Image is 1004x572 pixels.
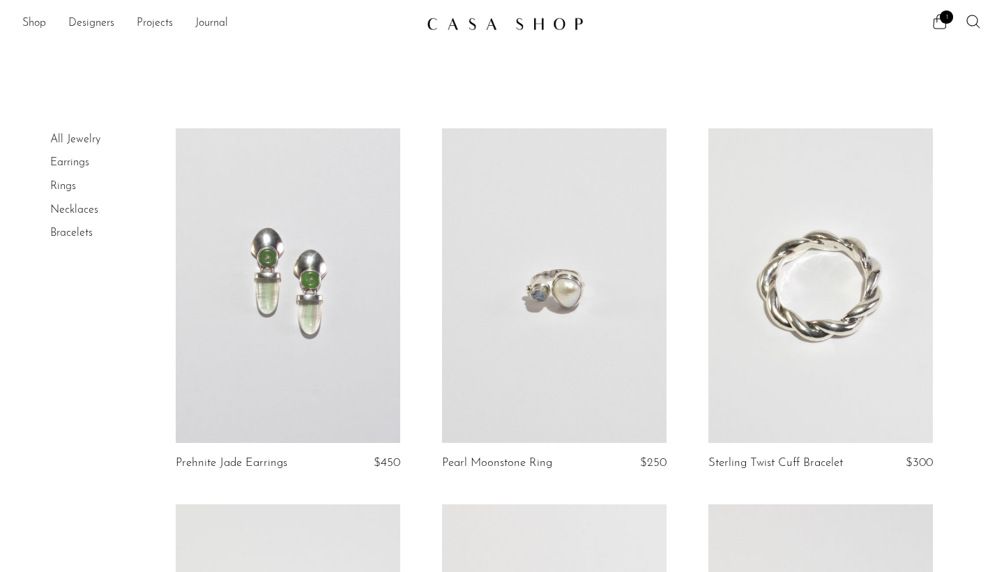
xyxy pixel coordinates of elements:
span: $250 [640,457,667,469]
span: $300 [906,457,933,469]
a: Projects [137,15,173,33]
span: $450 [374,457,400,469]
a: Designers [68,15,114,33]
a: Necklaces [50,204,98,216]
a: Bracelets [50,227,93,239]
ul: NEW HEADER MENU [22,12,416,36]
a: Shop [22,15,46,33]
a: Journal [195,15,228,33]
a: Pearl Moonstone Ring [442,457,552,469]
a: Sterling Twist Cuff Bracelet [708,457,843,469]
a: Rings [50,181,76,192]
a: Earrings [50,157,89,168]
a: Prehnite Jade Earrings [176,457,287,469]
a: All Jewelry [50,134,100,145]
span: 1 [940,10,953,24]
nav: Desktop navigation [22,12,416,36]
